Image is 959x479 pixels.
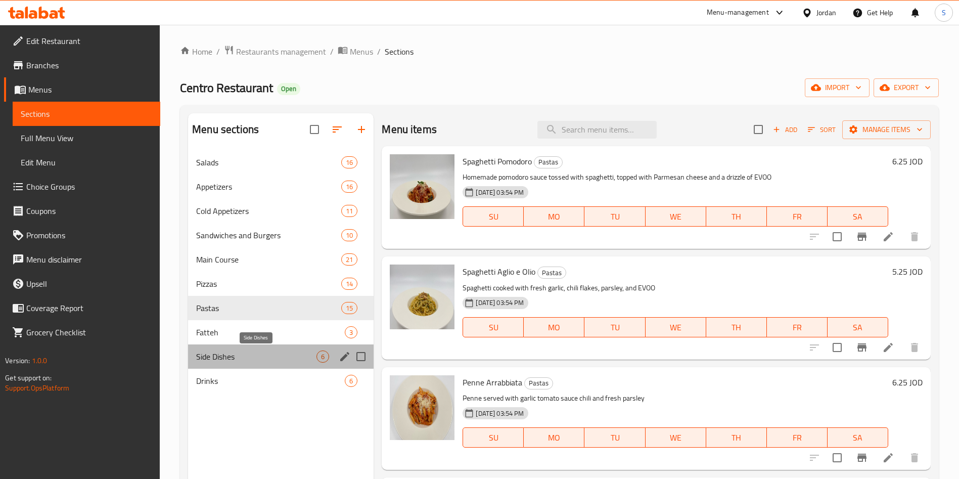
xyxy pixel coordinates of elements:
[196,156,341,168] span: Salads
[341,205,357,217] div: items
[524,377,553,389] div: Pastas
[528,209,580,224] span: MO
[832,209,884,224] span: SA
[28,83,152,96] span: Menus
[338,45,373,58] a: Menus
[463,392,888,405] p: Penne served with garlic tomato sauce chili and fresh parsley
[710,430,763,445] span: TH
[349,117,374,142] button: Add section
[827,226,848,247] span: Select to update
[341,181,357,193] div: items
[707,7,769,19] div: Menu-management
[21,108,152,120] span: Sections
[902,335,927,360] button: delete
[467,209,520,224] span: SU
[192,122,259,137] h2: Menu sections
[4,53,160,77] a: Branches
[4,223,160,247] a: Promotions
[196,351,316,363] span: Side Dishes
[196,229,341,241] span: Sandwiches and Burgers
[180,76,273,99] span: Centro Restaurant
[330,46,334,58] li: /
[377,46,381,58] li: /
[767,206,828,227] button: FR
[4,77,160,102] a: Menus
[341,302,357,314] div: items
[828,427,888,448] button: SA
[882,81,931,94] span: export
[350,46,373,58] span: Menus
[813,81,861,94] span: import
[188,296,374,320] div: Pastas15
[805,78,870,97] button: import
[5,381,69,395] a: Support.OpsPlatform
[767,317,828,337] button: FR
[525,377,553,389] span: Pastas
[196,302,341,314] span: Pastas
[317,352,329,362] span: 6
[850,225,874,249] button: Branch-specific-item
[650,209,702,224] span: WE
[524,206,584,227] button: MO
[341,278,357,290] div: items
[13,150,160,175] a: Edit Menu
[277,84,300,93] span: Open
[842,120,931,139] button: Manage items
[196,375,345,387] span: Drinks
[463,427,524,448] button: SU
[463,154,532,169] span: Spaghetti Pomodoro
[342,255,357,265] span: 21
[588,320,641,335] span: TU
[892,375,923,389] h6: 6.25 JOD
[467,430,520,445] span: SU
[584,427,645,448] button: TU
[874,78,939,97] button: export
[26,253,152,266] span: Menu disclaimer
[771,320,824,335] span: FR
[5,371,52,384] span: Get support on:
[706,206,767,227] button: TH
[528,320,580,335] span: MO
[4,29,160,53] a: Edit Restaurant
[316,351,329,363] div: items
[188,175,374,199] div: Appetizers16
[390,265,454,329] img: Spaghetti Aglio e Olio
[345,328,357,337] span: 3
[342,182,357,192] span: 16
[767,427,828,448] button: FR
[385,46,414,58] span: Sections
[828,317,888,337] button: SA
[892,265,923,279] h6: 5.25 JOD
[196,326,345,338] span: Fatteh
[4,296,160,320] a: Coverage Report
[342,303,357,313] span: 15
[463,264,535,279] span: Spaghetti Aglio e Olio
[180,45,939,58] nav: breadcrumb
[646,427,706,448] button: WE
[892,154,923,168] h6: 6.25 JOD
[832,430,884,445] span: SA
[188,369,374,393] div: Drinks6
[196,181,341,193] span: Appetizers
[382,122,437,137] h2: Menu items
[21,156,152,168] span: Edit Menu
[882,341,894,354] a: Edit menu item
[588,209,641,224] span: TU
[26,278,152,290] span: Upsell
[196,278,341,290] span: Pizzas
[188,150,374,175] div: Salads16
[808,124,836,136] span: Sort
[26,326,152,338] span: Grocery Checklist
[534,156,562,168] span: Pastas
[345,376,357,386] span: 6
[650,320,702,335] span: WE
[537,121,657,139] input: search
[277,83,300,95] div: Open
[537,267,566,279] div: Pastas
[463,282,888,294] p: Spaghetti cooked with fresh garlic, chili flakes, parsley, and EVOO
[524,427,584,448] button: MO
[769,122,801,138] span: Add item
[188,320,374,344] div: Fatteh3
